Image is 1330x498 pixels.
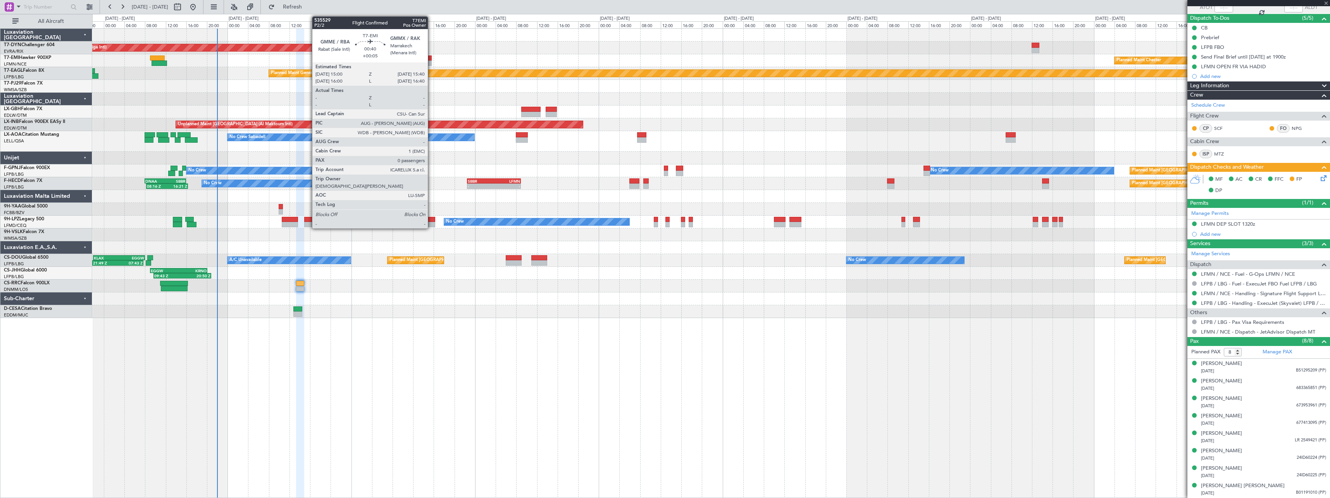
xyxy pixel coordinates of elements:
a: LELL/QSA [4,138,24,144]
span: FFC [1275,176,1283,183]
div: 20:00 [578,21,599,28]
div: [PERSON_NAME] [1201,447,1242,455]
div: 00:00 [475,21,496,28]
a: LFPB/LBG [4,171,24,177]
div: 16:00 [681,21,702,28]
div: [PERSON_NAME] [1201,377,1242,385]
a: 9H-YAAGlobal 5000 [4,204,48,209]
div: 20:00 [331,21,351,28]
div: 16:00 [805,21,826,28]
a: LFPB/LBG [4,261,24,267]
span: ATOT [1200,4,1213,12]
span: B01191010 (PP) [1296,489,1326,496]
button: Refresh [265,1,311,13]
span: (5/5) [1302,14,1313,22]
div: No Crew [204,178,222,189]
span: [DATE] [1201,368,1214,374]
a: LFPB/LBG [4,74,24,80]
div: 20:00 [826,21,846,28]
div: Planned Maint [GEOGRAPHIC_DATA] ([GEOGRAPHIC_DATA]) [1132,178,1254,189]
span: FP [1296,176,1302,183]
div: 16:00 [434,21,454,28]
a: FCBB/BZV [4,210,24,216]
div: - [468,184,494,188]
div: 16:00 [1053,21,1073,28]
a: T7-EAGLFalcon 8X [4,68,44,73]
div: 04:00 [1115,21,1135,28]
div: 16:00 [929,21,949,28]
button: All Aircraft [9,15,84,28]
div: 04:00 [124,21,145,28]
div: 04:00 [496,21,516,28]
span: LR 2549421 (PP) [1295,437,1326,444]
span: LX-AOA [4,132,22,137]
div: [PERSON_NAME] [1201,430,1242,437]
div: 12:00 [166,21,186,28]
span: T7-EAGL [4,68,23,73]
div: 07:43 Z [118,261,143,265]
span: Pax [1190,337,1199,346]
span: 24ID60224 (PP) [1297,455,1326,461]
a: EDLW/DTM [4,112,27,118]
div: LFPB FBO [1201,44,1224,50]
a: CS-RRCFalcon 900LX [4,281,50,285]
div: Add new [1200,73,1326,80]
div: 20:00 [949,21,970,28]
div: 04:00 [248,21,269,28]
span: Dispatch [1190,260,1211,269]
div: 00:00 [599,21,619,28]
span: T7-PJ29 [4,81,21,86]
a: T7-EMIHawker 900XP [4,55,51,60]
a: LFMN / NCE - Fuel - G-Ops LFMN / NCE [1201,271,1295,277]
span: CS-RRC [4,281,21,285]
a: SCF [1214,125,1232,132]
div: SBBR [165,179,185,183]
a: LFPB/LBG [4,274,24,280]
a: 9H-VSLKFalcon 7X [4,230,44,234]
a: DNMM/LOS [4,287,28,292]
span: [DATE] - [DATE] [132,3,168,10]
div: 00:00 [227,21,248,28]
span: (1/1) [1302,199,1313,207]
div: No Crew [848,254,866,266]
a: LFPB / LBG - Handling - ExecuJet (Skyvalet) LFPB / LBG [1201,300,1326,306]
span: 683365851 (PP) [1296,385,1326,391]
span: 9H-YAA [4,204,21,209]
a: EDLW/DTM [4,125,27,131]
div: No Crew [931,165,949,176]
span: AC [1235,176,1242,183]
a: Manage Services [1191,250,1230,258]
div: 08:00 [516,21,537,28]
a: LFPB/LBG [4,184,24,190]
span: [DATE] [1201,490,1214,496]
div: 16:00 [186,21,207,28]
div: [PERSON_NAME] [PERSON_NAME] [1201,482,1285,490]
div: EGGW [151,268,179,273]
div: 20:00 [1073,21,1094,28]
div: - [494,184,520,188]
div: 20:00 [455,21,475,28]
div: 00:00 [846,21,867,28]
div: 04:00 [867,21,887,28]
span: CR [1255,176,1262,183]
a: LFMN / NCE - Handling - Signature Flight Support LFMN / NCE [1201,290,1326,297]
span: MF [1215,176,1223,183]
span: 9H-LPZ [4,217,19,221]
span: 673953961 (PP) [1296,402,1326,409]
span: [DATE] [1201,420,1214,426]
a: MTZ [1214,150,1232,157]
span: Cabin Crew [1190,137,1219,146]
a: CS-JHHGlobal 6000 [4,268,47,273]
div: Prebrief [1201,34,1219,41]
div: Planned Maint [GEOGRAPHIC_DATA] ([GEOGRAPHIC_DATA]) [1132,165,1254,176]
div: A/C Unavailable [229,254,262,266]
div: 16:00 [310,21,331,28]
a: LFMN/NCE [4,61,27,67]
div: 12:00 [537,21,558,28]
div: CB [1201,24,1208,31]
a: Manage Permits [1191,210,1229,218]
div: 00:00 [723,21,743,28]
a: T7-PJ29Falcon 7X [4,81,43,86]
div: [DATE] - [DATE] [724,16,754,22]
a: LX-INBFalcon 900EX EASy II [4,119,65,124]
